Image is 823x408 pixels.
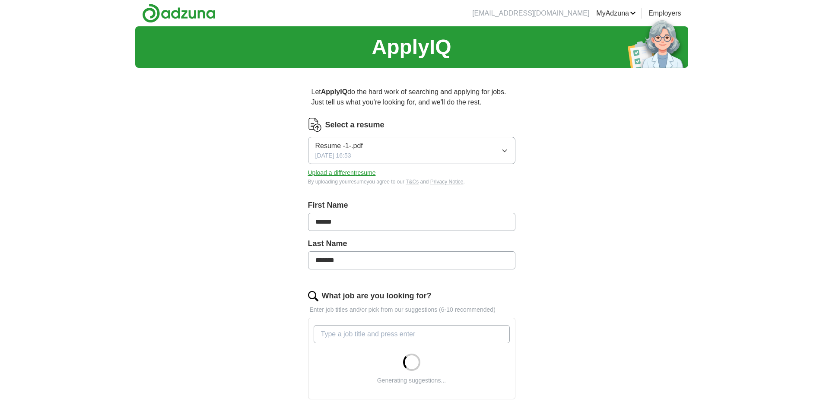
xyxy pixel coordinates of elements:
img: Adzuna logo [142,3,216,23]
strong: ApplyIQ [321,88,347,95]
label: Select a resume [325,119,384,131]
span: [DATE] 16:53 [315,151,351,160]
button: Upload a differentresume [308,168,376,177]
img: CV Icon [308,118,322,132]
img: search.png [308,291,318,301]
p: Enter job titles and/or pick from our suggestions (6-10 recommended) [308,305,515,314]
h1: ApplyIQ [372,32,451,63]
a: MyAdzuna [596,8,636,19]
div: Generating suggestions... [377,376,446,385]
p: Let do the hard work of searching and applying for jobs. Just tell us what you're looking for, an... [308,83,515,111]
a: Employers [648,8,681,19]
a: T&Cs [406,179,419,185]
label: First Name [308,199,515,211]
label: What job are you looking for? [322,290,432,302]
input: Type a job title and press enter [314,325,510,343]
div: By uploading your resume you agree to our and . [308,178,515,186]
span: Resume -1-.pdf [315,141,363,151]
label: Last Name [308,238,515,250]
button: Resume -1-.pdf[DATE] 16:53 [308,137,515,164]
li: [EMAIL_ADDRESS][DOMAIN_NAME] [472,8,589,19]
a: Privacy Notice [430,179,464,185]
